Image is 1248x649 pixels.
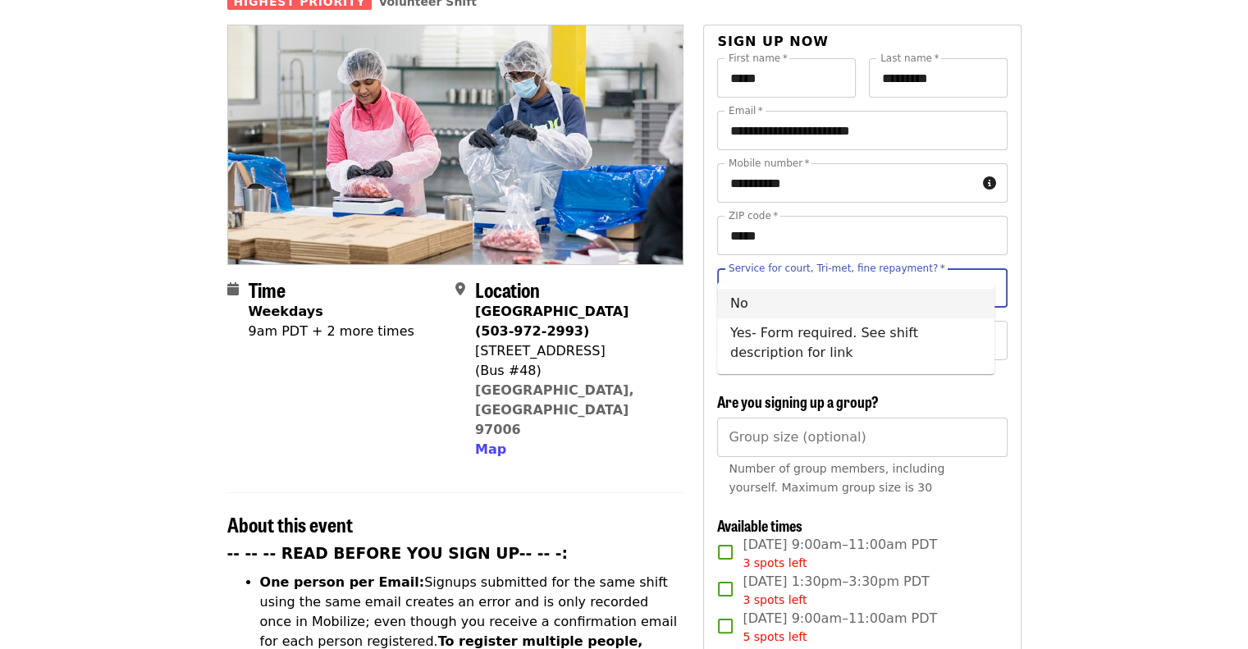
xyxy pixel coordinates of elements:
[475,441,506,457] span: Map
[227,510,353,538] span: About this event
[729,263,945,273] label: Service for court, Tri-met, fine repayment?
[717,391,879,412] span: Are you signing up a group?
[729,462,944,494] span: Number of group members, including yourself. Maximum group size is 30
[729,53,788,63] label: First name
[729,106,763,116] label: Email
[729,158,809,168] label: Mobile number
[228,25,683,263] img: Oct/Nov/Dec - Beaverton: Repack/Sort (age 10+) organized by Oregon Food Bank
[958,277,981,299] button: Clear
[227,545,569,562] strong: -- -- -- READ BEFORE YOU SIGN UP-- -- -:
[743,572,929,609] span: [DATE] 1:30pm–3:30pm PDT
[979,277,1002,299] button: Close
[729,211,778,221] label: ZIP code
[455,281,465,297] i: map-marker-alt icon
[717,318,994,368] li: Yes- Form required. See shift description for link
[475,361,670,381] div: (Bus #48)
[249,275,286,304] span: Time
[743,535,937,572] span: [DATE] 9:00am–11:00am PDT
[743,556,807,569] span: 3 spots left
[475,341,670,361] div: [STREET_ADDRESS]
[717,514,802,536] span: Available times
[717,111,1007,150] input: Email
[227,281,239,297] i: calendar icon
[475,382,634,437] a: [GEOGRAPHIC_DATA], [GEOGRAPHIC_DATA] 97006
[869,58,1008,98] input: Last name
[475,304,629,339] strong: [GEOGRAPHIC_DATA] (503-972-2993)
[249,304,323,319] strong: Weekdays
[717,34,829,49] span: Sign up now
[983,176,996,191] i: circle-info icon
[743,609,937,646] span: [DATE] 9:00am–11:00am PDT
[880,53,939,63] label: Last name
[717,418,1007,457] input: [object Object]
[475,275,540,304] span: Location
[743,593,807,606] span: 3 spots left
[475,440,506,459] button: Map
[717,216,1007,255] input: ZIP code
[743,630,807,643] span: 5 spots left
[717,58,856,98] input: First name
[717,163,976,203] input: Mobile number
[260,574,425,590] strong: One person per Email:
[249,322,414,341] div: 9am PDT + 2 more times
[717,289,994,318] li: No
